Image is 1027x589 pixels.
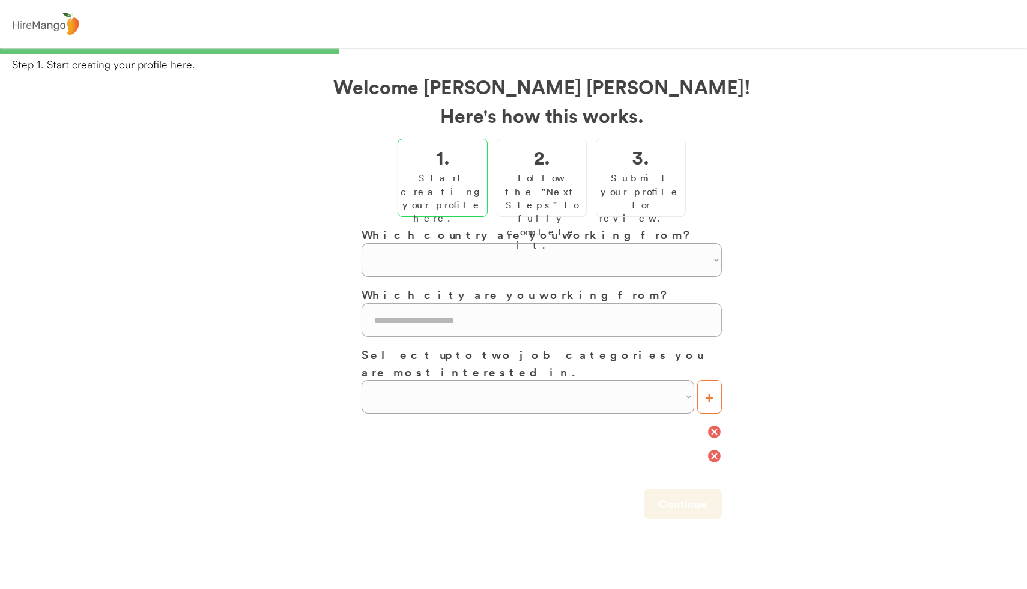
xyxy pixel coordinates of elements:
[632,142,649,171] h2: 3.
[2,48,1025,54] div: 33%
[9,10,82,38] img: logo%20-%20hiremango%20gray.png
[533,142,550,171] h2: 2.
[362,226,722,243] h3: Which country are you working from?
[333,72,750,130] h2: Welcome [PERSON_NAME] [PERSON_NAME]! Here's how this works.
[707,449,722,464] button: cancel
[362,346,722,380] h3: Select up to two job categories you are most interested in.
[599,171,682,225] div: Submit your profile for review.
[401,171,485,225] div: Start creating your profile here.
[644,489,722,519] button: Continue
[500,171,583,252] div: Follow the "Next Steps" to fully complete it.
[362,286,722,303] h3: Which city are you working from?
[697,380,722,414] button: +
[12,57,1027,72] div: Step 1. Start creating your profile here.
[435,142,449,171] h2: 1.
[707,424,722,439] button: cancel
